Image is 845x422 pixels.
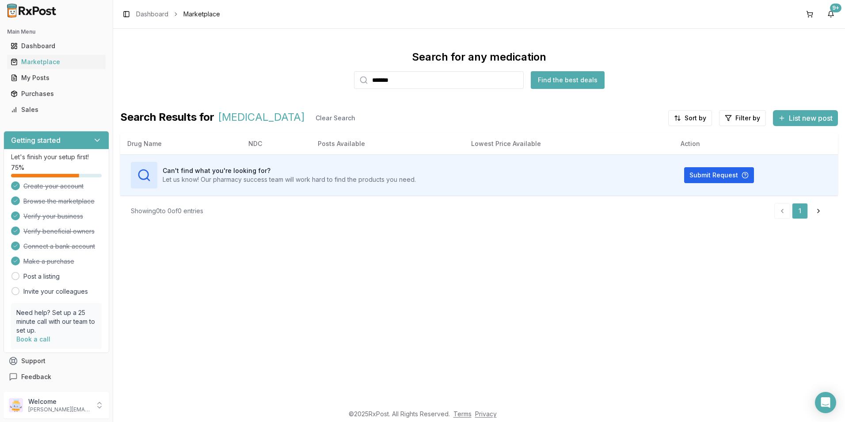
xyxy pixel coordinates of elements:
span: List new post [789,113,833,123]
button: Sales [4,103,109,117]
a: Invite your colleagues [23,287,88,296]
button: My Posts [4,71,109,85]
div: 9+ [830,4,841,12]
button: 9+ [824,7,838,21]
a: Terms [453,410,472,418]
a: Marketplace [7,54,106,70]
a: Sales [7,102,106,118]
div: Open Intercom Messenger [815,392,836,413]
button: Feedback [4,369,109,385]
a: Go to next page [810,203,827,219]
button: Purchases [4,87,109,101]
h3: Getting started [11,135,61,146]
p: Need help? Set up a 25 minute call with our team to set up. [16,308,96,335]
h2: Main Menu [7,28,106,35]
span: Search Results for [120,110,214,126]
span: Verify your business [23,212,83,221]
div: Dashboard [11,42,102,50]
p: Let us know! Our pharmacy success team will work hard to find the products you need. [163,175,416,184]
div: Showing 0 to 0 of 0 entries [131,207,203,215]
a: Post a listing [23,272,60,281]
p: [PERSON_NAME][EMAIL_ADDRESS][DOMAIN_NAME] [28,406,90,413]
div: My Posts [11,73,102,82]
span: 75 % [11,163,24,172]
div: Search for any medication [412,50,546,64]
a: Dashboard [7,38,106,54]
button: Filter by [719,110,766,126]
span: [MEDICAL_DATA] [218,110,305,126]
span: Marketplace [183,10,220,19]
th: Drug Name [120,133,241,154]
button: Dashboard [4,39,109,53]
span: Browse the marketplace [23,197,95,206]
button: Clear Search [308,110,362,126]
th: NDC [241,133,311,154]
span: Make a purchase [23,257,74,266]
a: Purchases [7,86,106,102]
div: Purchases [11,89,102,98]
span: Feedback [21,372,51,381]
button: Marketplace [4,55,109,69]
a: List new post [773,115,838,123]
span: Verify beneficial owners [23,227,95,236]
button: Find the best deals [531,71,605,89]
div: Sales [11,105,102,114]
a: Book a call [16,335,50,343]
a: Privacy [475,410,497,418]
button: Submit Request [684,167,754,183]
img: User avatar [9,398,23,412]
a: 1 [792,203,808,219]
div: Marketplace [11,58,102,66]
button: List new post [773,110,838,126]
p: Welcome [28,397,90,406]
h3: Can't find what you're looking for? [163,166,416,175]
nav: breadcrumb [136,10,220,19]
span: Filter by [735,114,760,123]
button: Support [4,353,109,369]
a: Dashboard [136,10,168,19]
nav: pagination [774,203,827,219]
p: Let's finish your setup first! [11,153,102,161]
th: Action [674,133,838,154]
img: RxPost Logo [4,4,60,18]
span: Connect a bank account [23,242,95,251]
span: Create your account [23,182,84,191]
th: Lowest Price Available [464,133,674,154]
a: My Posts [7,70,106,86]
button: Sort by [668,110,712,126]
span: Sort by [685,114,706,123]
th: Posts Available [311,133,464,154]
